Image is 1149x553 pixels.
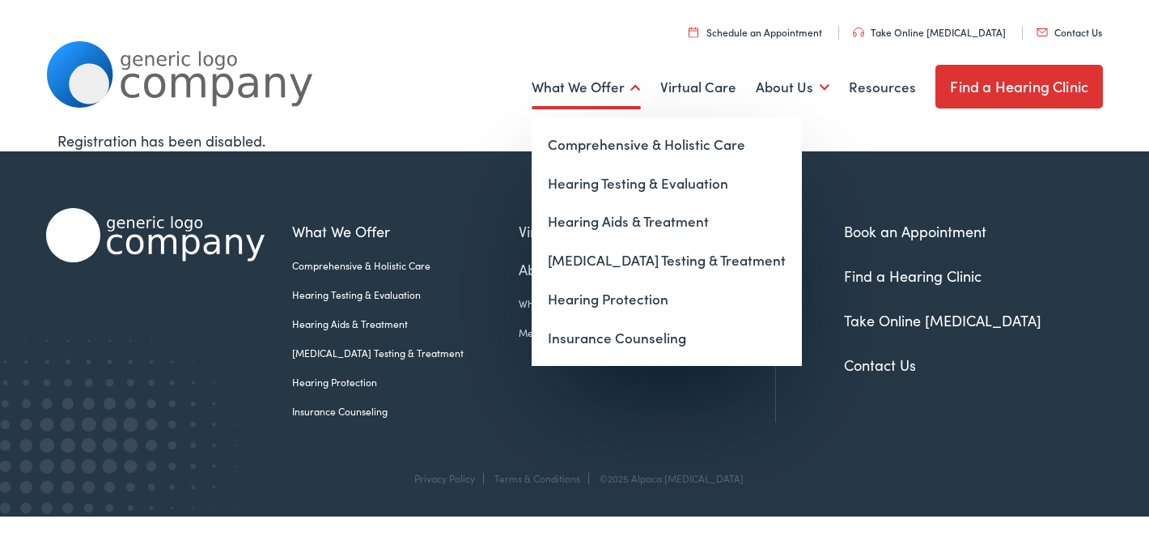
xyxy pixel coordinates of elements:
[532,57,641,117] a: What We Offer
[844,221,986,241] a: Book an Appointment
[292,287,519,302] a: Hearing Testing & Evaluation
[849,57,916,117] a: Resources
[494,471,580,485] a: Terms & Conditions
[414,471,475,485] a: Privacy Policy
[1037,28,1048,36] img: utility icon
[532,280,802,319] a: Hearing Protection
[519,325,652,340] a: Meet the Team
[292,346,519,360] a: [MEDICAL_DATA] Testing & Treatment
[532,125,802,164] a: Comprehensive & Holistic Care
[853,28,864,37] img: utility icon
[292,220,519,242] a: What We Offer
[292,317,519,331] a: Hearing Aids & Treatment
[292,258,519,273] a: Comprehensive & Holistic Care
[591,473,744,484] div: ©2025 Alpaca [MEDICAL_DATA]
[844,355,916,375] a: Contact Us
[689,27,698,37] img: utility icon
[935,65,1103,108] a: Find a Hearing Clinic
[292,404,519,419] a: Insurance Counseling
[853,25,1006,39] a: Take Online [MEDICAL_DATA]
[660,57,736,117] a: Virtual Care
[519,296,652,311] a: What We Believe
[1037,25,1102,39] a: Contact Us
[844,266,982,286] a: Find a Hearing Clinic
[756,57,829,117] a: About Us
[519,258,652,280] a: About Us
[844,310,1041,330] a: Take Online [MEDICAL_DATA]
[46,208,265,262] img: Alpaca Audiology
[532,319,802,358] a: Insurance Counseling
[689,25,822,39] a: Schedule an Appointment
[532,241,802,280] a: [MEDICAL_DATA] Testing & Treatment
[532,164,802,203] a: Hearing Testing & Evaluation
[532,202,802,241] a: Hearing Aids & Treatment
[292,375,519,389] a: Hearing Protection
[57,130,1092,151] div: Registration has been disabled.
[519,220,652,242] a: Virtual Care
